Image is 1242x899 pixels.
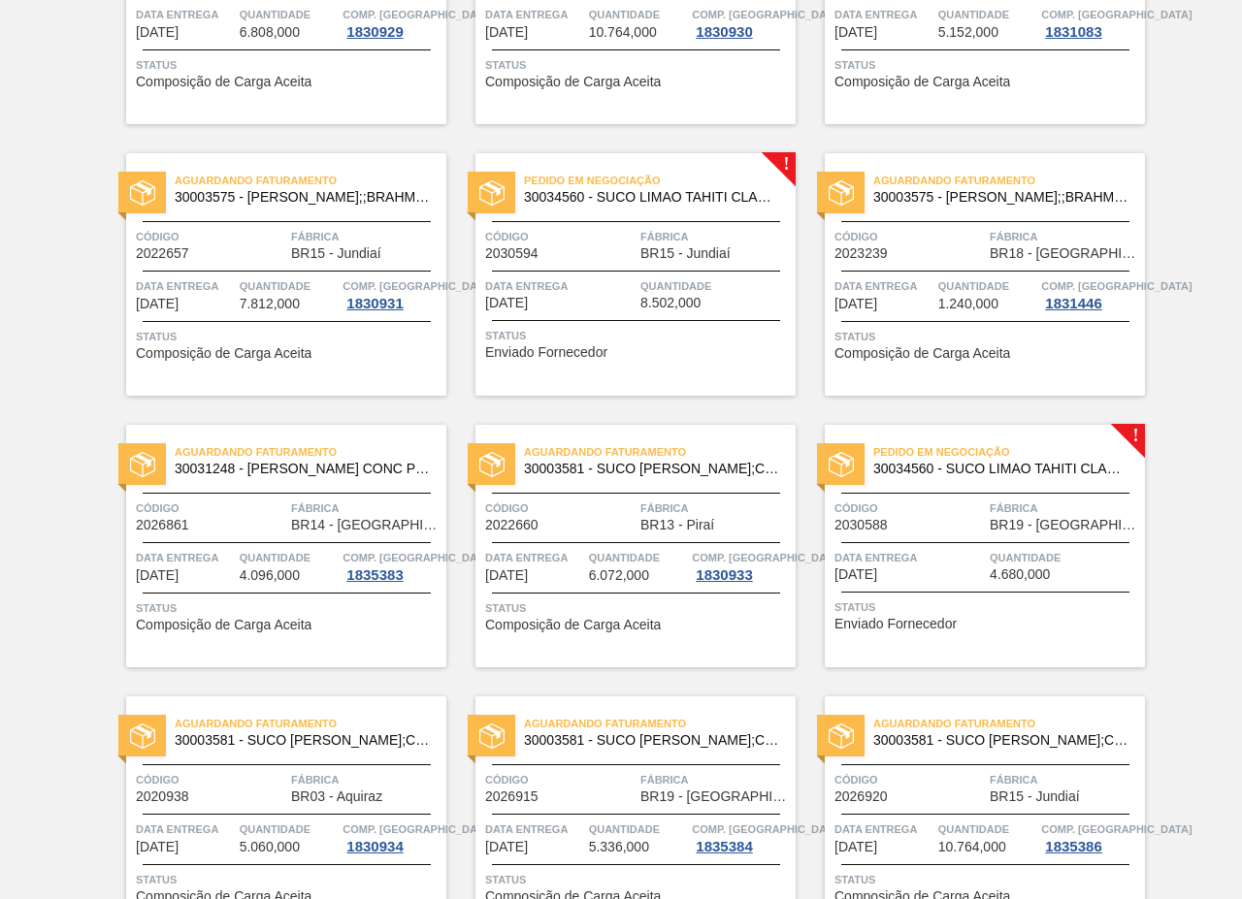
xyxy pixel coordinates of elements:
span: Quantidade [240,548,339,567]
span: Status [834,327,1140,346]
span: Código [485,770,636,789]
span: Fábrica [291,227,441,246]
div: 1835383 [343,567,407,583]
span: Enviado Fornecedor [485,345,607,360]
span: Fábrica [291,770,441,789]
span: Pedido em Negociação [873,442,1145,462]
span: 2030588 [834,518,888,532]
img: status [479,723,505,749]
span: 30003581 - SUCO CONCENT LIMAO;CLARIFIC.C/SO2;PEPSI; [524,462,780,476]
img: status [479,180,505,206]
span: Data entrega [834,819,933,839]
span: Data entrega [485,5,584,24]
span: Aguardando Faturamento [175,171,446,190]
span: Código [485,227,636,246]
a: Comp. [GEOGRAPHIC_DATA]1831083 [1041,5,1140,40]
span: 10.764,000 [938,840,1006,854]
span: Fábrica [990,498,1140,518]
span: Comp. Carga [692,548,842,567]
span: Código [834,770,985,789]
span: Fábrica [640,498,791,518]
span: 25/09/2025 [834,25,877,40]
span: Data entrega [136,819,235,839]
span: Quantidade [240,819,339,839]
span: 8.502,000 [640,296,701,310]
span: 4.680,000 [990,567,1050,582]
span: BR19 - Nova Rio [990,518,1140,532]
span: Composição de Carga Aceita [834,75,1010,89]
div: 1830934 [343,839,407,854]
span: Status [485,326,791,345]
div: 1835384 [692,839,756,854]
span: Fábrica [640,227,791,246]
span: 2020938 [136,789,189,804]
span: Quantidade [589,5,688,24]
div: 1831083 [1041,24,1105,40]
span: 30003581 - SUCO CONCENT LIMAO;CLARIFIC.C/SO2;PEPSI; [873,733,1129,748]
span: Aguardando Faturamento [524,442,796,462]
a: Comp. [GEOGRAPHIC_DATA]1830929 [343,5,441,40]
span: Quantidade [990,548,1140,567]
span: 2023239 [834,246,888,261]
span: Fábrica [990,227,1140,246]
a: statusAguardando Faturamento30031248 - [PERSON_NAME] CONC PRESV 63 5 KGCódigo2026861FábricaBR14 -... [97,425,446,667]
span: Quantidade [938,5,1037,24]
span: 5.060,000 [240,840,300,854]
span: 30003575 - SUCO CONCENT LIMAO;;BRAHMA;BOMBONA 62KG; [873,190,1129,205]
span: Status [136,55,441,75]
img: status [130,452,155,477]
span: Quantidade [589,548,688,567]
span: 5.152,000 [938,25,998,40]
span: Status [485,598,791,618]
span: Comp. Carga [343,276,493,296]
span: 01/10/2025 [485,568,528,583]
span: Status [834,597,1140,617]
span: Data entrega [834,5,933,24]
span: BR15 - Jundiaí [990,789,1080,804]
span: Composição de Carga Aceita [136,75,311,89]
span: Data entrega [136,5,235,24]
a: Comp. [GEOGRAPHIC_DATA]1835386 [1041,819,1140,854]
span: Data entrega [136,548,235,567]
span: Composição de Carga Aceita [136,618,311,632]
span: 30034560 - SUCO LIMAO TAHITI CLAR 39KG [873,462,1129,476]
a: !statusPedido em Negociação30034560 - SUCO LIMAO TAHITI CLAR 39KGCódigo2030594FábricaBR15 - Jundi... [446,153,796,396]
a: Comp. [GEOGRAPHIC_DATA]1830933 [692,548,791,583]
span: 5.336,000 [589,840,649,854]
span: Aguardando Faturamento [524,714,796,733]
span: Status [834,55,1140,75]
span: Status [136,870,441,889]
span: 30003575 - SUCO CONCENT LIMAO;;BRAHMA;BOMBONA 62KG; [175,190,431,205]
span: Comp. Carga [1041,276,1192,296]
img: status [829,723,854,749]
span: 26/09/2025 [136,297,179,311]
span: 4.096,000 [240,568,300,583]
a: !statusPedido em Negociação30034560 - SUCO LIMAO TAHITI CLAR 39KGCódigo2030588FábricaBR19 - [GEOG... [796,425,1145,667]
span: BR03 - Aquiraz [291,789,382,804]
a: Comp. [GEOGRAPHIC_DATA]1830930 [692,5,791,40]
span: Data entrega [136,276,235,296]
span: Composição de Carga Aceita [136,346,311,361]
span: Código [136,770,286,789]
span: Data entrega [485,548,584,567]
span: Comp. Carga [692,819,842,839]
span: 2022660 [485,518,539,532]
span: 2030594 [485,246,539,261]
span: Quantidade [640,276,791,296]
span: Data entrega [834,276,933,296]
span: Composição de Carga Aceita [834,346,1010,361]
span: 30031248 - SUCO LARANJA CONC PRESV 63 5 KG [175,462,431,476]
span: 30003581 - SUCO CONCENT LIMAO;CLARIFIC.C/SO2;PEPSI; [524,733,780,748]
span: Data entrega [485,276,636,296]
div: 1835386 [1041,839,1105,854]
span: Pedido em Negociação [524,171,796,190]
span: Status [834,870,1140,889]
span: Status [136,598,441,618]
span: 7.812,000 [240,297,300,311]
span: 30/09/2025 [834,297,877,311]
span: Composição de Carga Aceita [485,618,661,632]
a: Comp. [GEOGRAPHIC_DATA]1830931 [343,276,441,311]
span: Enviado Fornecedor [834,617,957,631]
span: 01/10/2025 [834,567,877,582]
span: 10.764,000 [589,25,657,40]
